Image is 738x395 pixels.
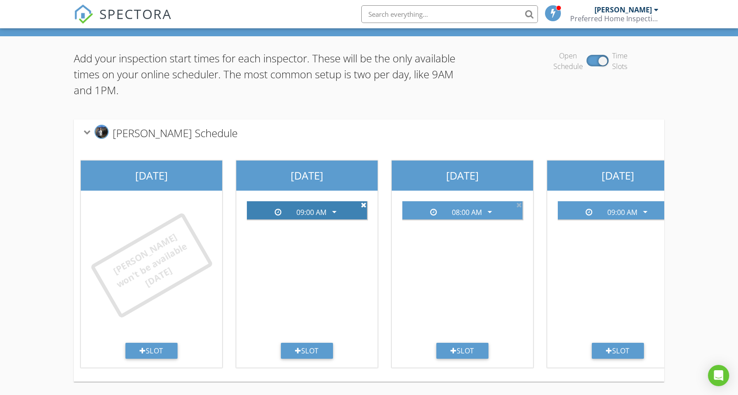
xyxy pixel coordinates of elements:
i: arrow_drop_down [329,207,340,217]
div: 09:00 AM [296,208,326,216]
div: [DATE] [236,161,378,191]
div: [DATE] [547,161,689,191]
p: Add your inspection start times for each inspector. These will be the only available times on you... [74,50,467,98]
span: SPECTORA [99,4,172,23]
input: Search everything... [361,5,538,23]
div: Slot [281,343,333,359]
div: Slot [436,343,488,359]
div: 09:00 AM [607,208,637,216]
span: [PERSON_NAME] Schedule [113,126,238,140]
div: Open Schedule [553,50,583,72]
div: [DATE] [81,161,222,191]
i: arrow_drop_down [640,207,651,217]
div: Preferred Home Inspections [570,14,659,23]
div: [PERSON_NAME] [594,5,652,14]
div: Slot [125,343,178,359]
div: Slot [592,343,644,359]
img: The Best Home Inspection Software - Spectora [74,4,93,24]
div: [PERSON_NAME] won't be available [DATE] [104,226,199,304]
img: img_4234.jpg [95,125,109,139]
i: arrow_drop_down [484,207,495,217]
a: SPECTORA [74,12,172,31]
div: 08:00 AM [452,208,482,216]
div: Open Intercom Messenger [708,365,729,386]
div: Time Slots [612,50,628,72]
div: [DATE] [392,161,533,191]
